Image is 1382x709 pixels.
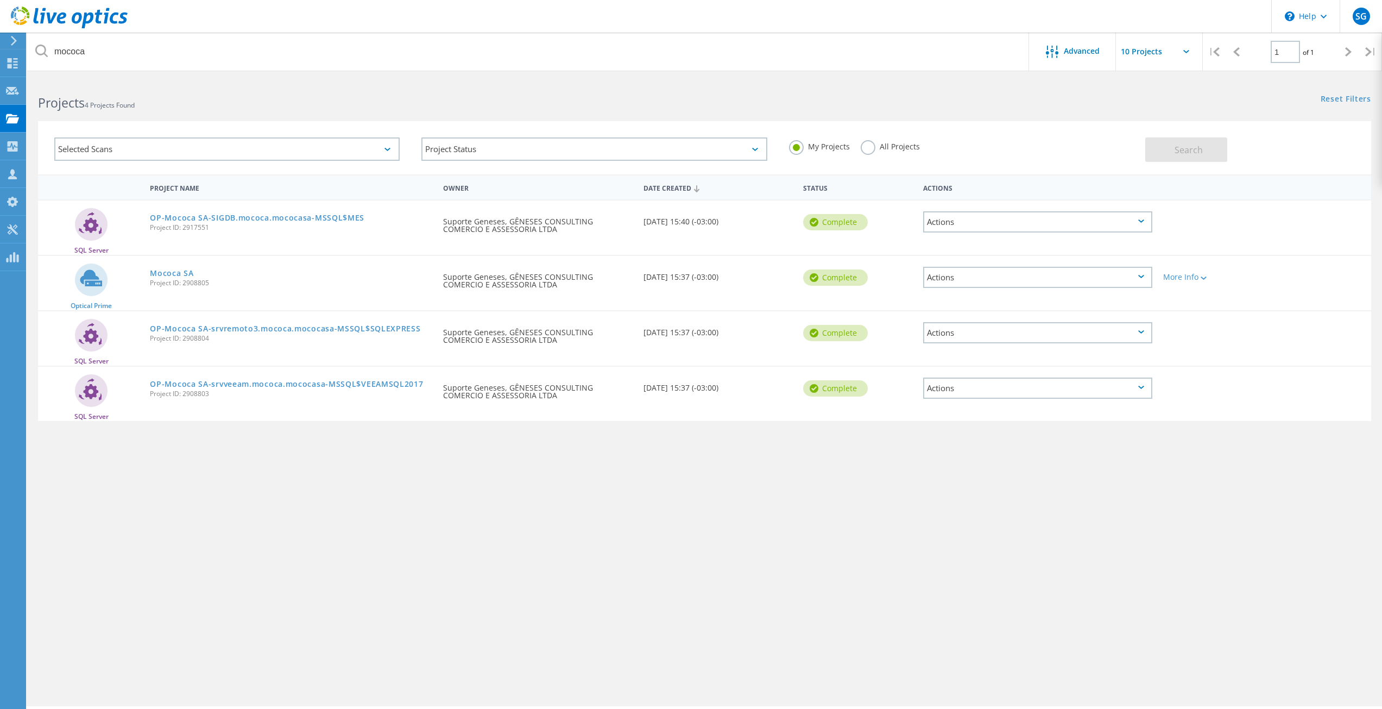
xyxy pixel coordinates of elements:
div: [DATE] 15:40 (-03:00) [638,200,798,236]
div: Actions [918,177,1158,197]
a: OP-Mococa SA-SIGDB.mococa.mococasa-MSSQL$MES [150,214,364,222]
div: Actions [923,211,1152,233]
label: All Projects [861,140,920,150]
a: OP-Mococa SA-srvremoto3.mococa.mococasa-MSSQL$SQLEXPRESS [150,325,420,332]
span: Project ID: 2908803 [150,391,432,397]
div: Complete [803,325,868,341]
div: Complete [803,214,868,230]
span: Project ID: 2908804 [150,335,432,342]
svg: \n [1285,11,1295,21]
span: Project ID: 2917551 [150,224,432,231]
div: [DATE] 15:37 (-03:00) [638,311,798,347]
div: Complete [803,380,868,397]
div: | [1360,33,1382,71]
label: My Projects [789,140,850,150]
div: Suporte Geneses, GÊNESES CONSULTING COMERCIO E ASSESSORIA LTDA [438,256,638,299]
span: Advanced [1064,47,1100,55]
div: [DATE] 15:37 (-03:00) [638,256,798,292]
span: 4 Projects Found [85,101,135,110]
div: Project Status [421,137,767,161]
span: Search [1175,144,1203,156]
button: Search [1145,137,1227,162]
span: of 1 [1303,48,1314,57]
input: Search projects by name, owner, ID, company, etc [27,33,1030,71]
div: Complete [803,269,868,286]
span: SQL Server [74,247,109,254]
div: Actions [923,322,1152,343]
div: Date Created [638,177,798,198]
div: Owner [438,177,638,197]
a: Mococa SA [150,269,193,277]
div: | [1203,33,1225,71]
b: Projects [38,94,85,111]
a: Live Optics Dashboard [11,23,128,30]
span: SQL Server [74,358,109,365]
div: Suporte Geneses, GÊNESES CONSULTING COMERCIO E ASSESSORIA LTDA [438,367,638,410]
div: Selected Scans [54,137,400,161]
div: More Info [1163,273,1259,281]
span: Project ID: 2908805 [150,280,432,286]
div: Status [798,177,918,197]
span: SQL Server [74,413,109,420]
div: Suporte Geneses, GÊNESES CONSULTING COMERCIO E ASSESSORIA LTDA [438,200,638,244]
span: SG [1355,12,1367,21]
a: OP-Mococa SA-srvveeam.mococa.mococasa-MSSQL$VEEAMSQL2017 [150,380,423,388]
div: Actions [923,378,1152,399]
div: [DATE] 15:37 (-03:00) [638,367,798,403]
div: Project Name [144,177,438,197]
div: Suporte Geneses, GÊNESES CONSULTING COMERCIO E ASSESSORIA LTDA [438,311,638,355]
a: Reset Filters [1321,95,1371,104]
div: Actions [923,267,1152,288]
span: Optical Prime [71,303,112,309]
